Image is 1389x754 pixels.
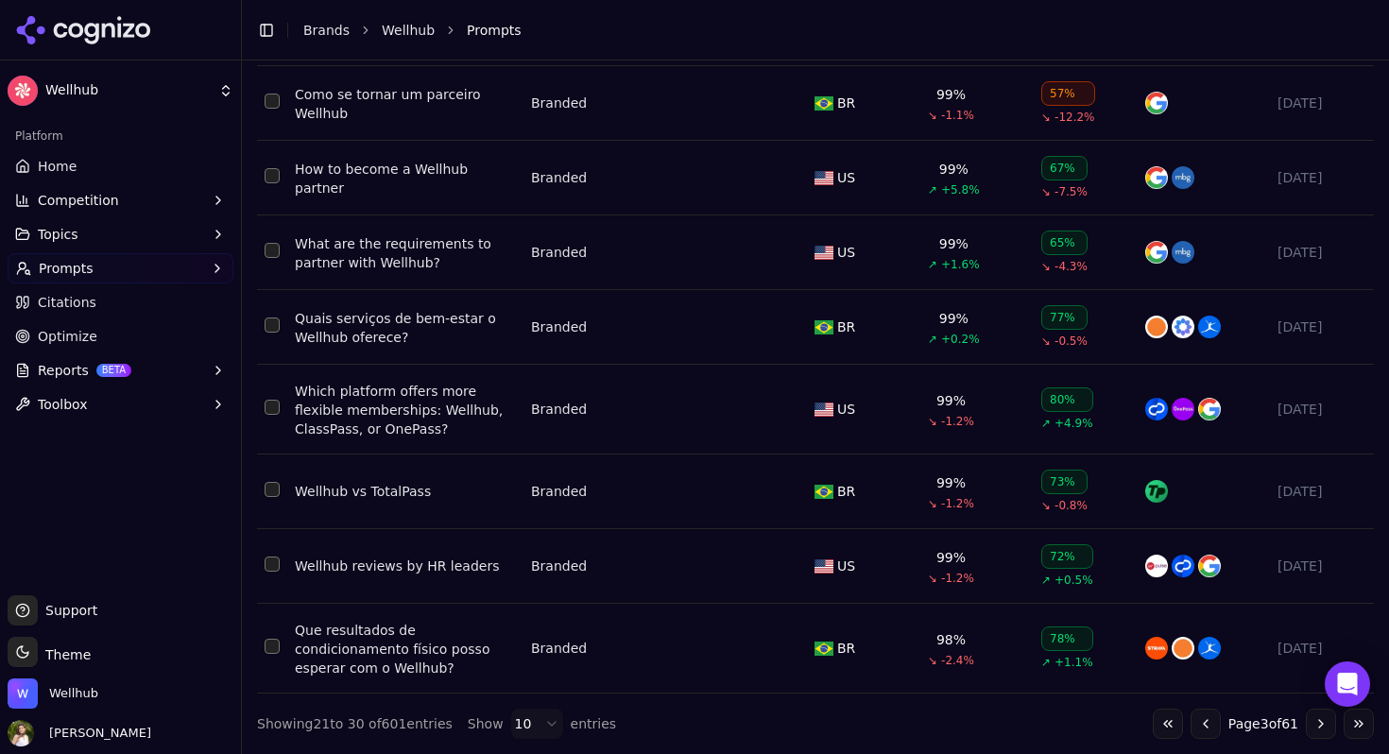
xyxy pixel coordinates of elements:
[265,168,280,183] button: Select row 24
[265,317,280,333] button: Select row 26
[1041,416,1051,431] span: ↗
[1145,92,1168,114] img: google
[295,234,516,272] a: What are the requirements to partner with Wellhub?
[1278,243,1366,262] div: [DATE]
[941,257,980,272] span: +1.6%
[1172,166,1194,189] img: mindbody
[38,601,97,620] span: Support
[941,108,974,123] span: -1.1%
[1041,387,1093,412] div: 80%
[531,482,587,501] a: Branded
[38,647,91,662] span: Theme
[295,621,516,677] a: Que resultados de condicionamento físico posso esperar com o Wellhub?
[1055,110,1094,125] span: -12.2%
[8,678,98,709] button: Open organization switcher
[295,160,516,197] a: How to become a Wellhub partner
[468,714,504,733] span: Show
[42,725,151,742] span: [PERSON_NAME]
[531,168,587,187] div: Branded
[1145,398,1168,420] img: classpass
[1055,573,1093,588] span: +0.5%
[1041,231,1088,255] div: 65%
[38,395,88,414] span: Toolbox
[257,714,453,733] div: Showing 21 to 30 of 601 entries
[265,639,280,654] button: Select row 30
[531,639,587,658] a: Branded
[928,257,937,272] span: ↗
[1278,317,1366,336] div: [DATE]
[1055,498,1088,513] span: -0.8%
[39,259,94,278] span: Prompts
[815,559,833,574] img: US flag
[8,151,233,181] a: Home
[1278,639,1366,658] div: [DATE]
[8,720,151,746] button: Open user button
[38,157,77,176] span: Home
[1198,316,1221,338] img: myfitnesspal
[1055,259,1088,274] span: -4.3%
[1041,626,1093,651] div: 78%
[1278,400,1366,419] div: [DATE]
[815,246,833,260] img: US flag
[38,361,89,380] span: Reports
[1041,470,1088,494] div: 73%
[8,219,233,249] button: Topics
[928,653,937,668] span: ↘
[837,557,855,575] span: US
[8,121,233,151] div: Platform
[1198,555,1221,577] img: google
[936,548,966,567] div: 99%
[1145,637,1168,660] img: strava
[8,678,38,709] img: Wellhub
[939,234,969,253] div: 99%
[531,317,587,336] a: Branded
[1041,544,1093,569] div: 72%
[1172,637,1194,660] img: headspace
[1325,661,1370,707] div: Open Intercom Messenger
[1198,637,1221,660] img: myfitnesspal
[1055,334,1088,349] span: -0.5%
[1172,241,1194,264] img: mindbody
[382,21,435,40] a: Wellhub
[265,243,280,258] button: Select row 25
[8,389,233,420] button: Toolbox
[1041,573,1051,588] span: ↗
[38,293,96,312] span: Citations
[1145,166,1168,189] img: google
[1145,241,1168,264] img: google
[1055,184,1088,199] span: -7.5%
[941,182,980,197] span: +5.8%
[8,321,233,351] a: Optimize
[531,94,587,112] a: Branded
[265,94,280,109] button: Select row 23
[837,243,855,262] span: US
[1041,655,1051,670] span: ↗
[1278,557,1366,575] div: [DATE]
[38,191,119,210] span: Competition
[1055,416,1093,431] span: +4.9%
[939,309,969,328] div: 99%
[941,414,974,429] span: -1.2%
[295,382,516,438] a: Which platform offers more flexible memberships: Wellhub, ClassPass, or OnePass?
[1198,398,1221,420] img: google
[8,287,233,317] a: Citations
[1228,714,1298,733] span: Page 3 of 61
[8,355,233,386] button: ReportsBETA
[939,160,969,179] div: 99%
[295,557,516,575] a: Wellhub reviews by HR leaders
[928,571,937,586] span: ↘
[936,391,966,410] div: 99%
[1041,184,1051,199] span: ↘
[837,94,855,112] span: BR
[38,225,78,244] span: Topics
[936,473,966,492] div: 99%
[265,482,280,497] button: Select row 28
[531,400,587,419] div: Branded
[815,403,833,417] img: US flag
[295,482,516,501] a: Wellhub vs TotalPass
[303,23,350,38] a: Brands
